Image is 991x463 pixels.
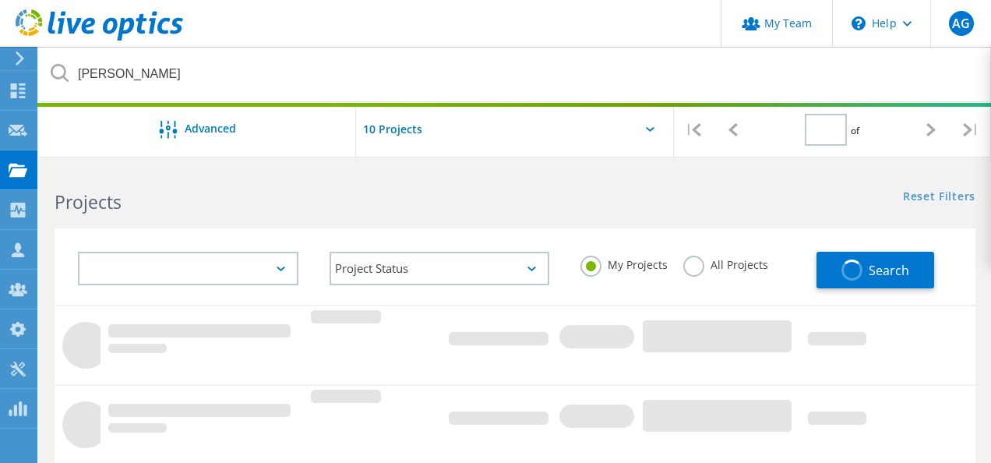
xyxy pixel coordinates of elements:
div: | [674,102,714,157]
span: of [851,124,859,137]
span: Advanced [185,123,236,134]
label: My Projects [580,256,668,270]
button: Search [816,252,934,288]
label: All Projects [683,256,768,270]
span: Search [869,262,909,279]
a: Reset Filters [903,191,975,204]
b: Projects [55,189,122,214]
svg: \n [852,16,866,30]
span: AG [952,17,970,30]
a: Live Optics Dashboard [16,33,183,44]
div: | [951,102,991,157]
div: Project Status [330,252,550,285]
